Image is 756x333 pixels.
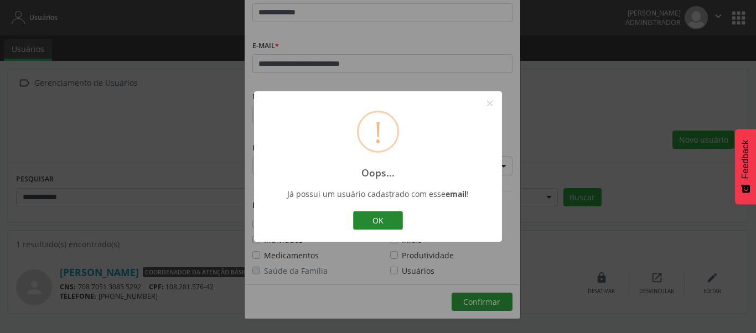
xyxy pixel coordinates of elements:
[741,140,750,179] span: Feedback
[276,189,480,199] div: Já possui um usuário cadastrado com esse !
[446,189,467,199] b: email
[480,94,499,113] button: Close this dialog
[735,129,756,204] button: Feedback - Mostrar pesquisa
[374,112,382,151] div: !
[361,167,395,179] h2: Oops...
[353,211,403,230] button: OK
